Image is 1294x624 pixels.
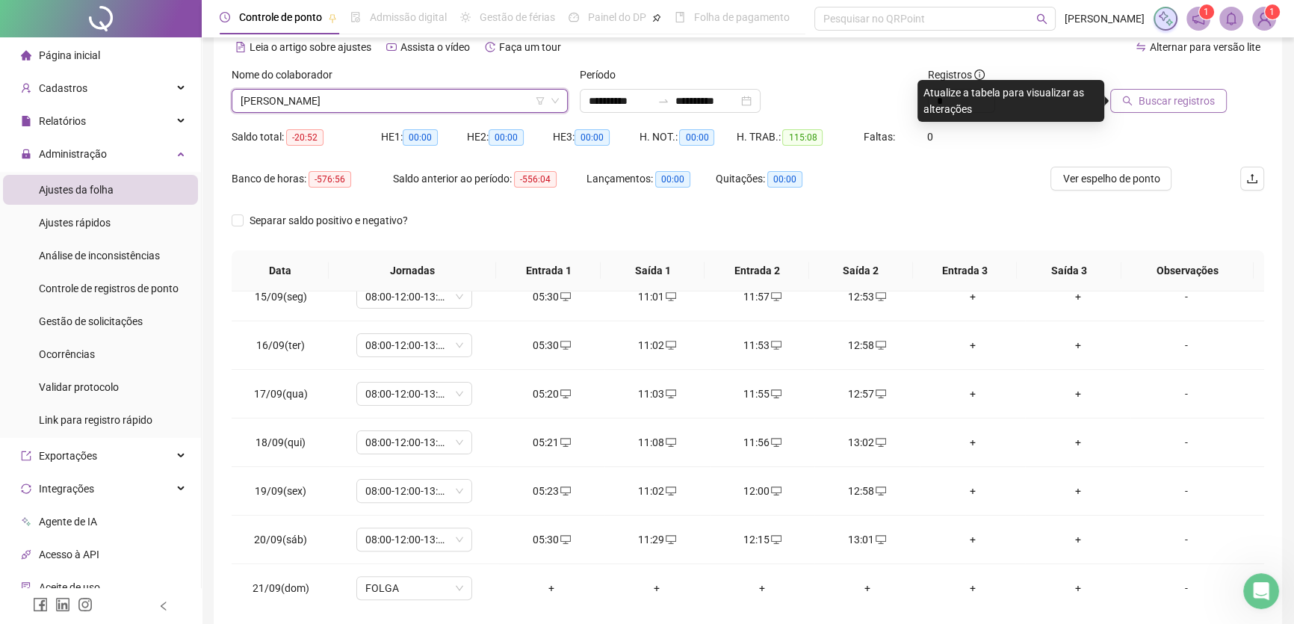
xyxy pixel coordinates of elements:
[664,437,676,448] span: desktop
[932,337,1013,353] div: +
[309,171,351,188] span: -576:56
[39,450,97,462] span: Exportações
[256,436,306,448] span: 18/09(qui)
[1110,89,1227,113] button: Buscar registros
[917,80,1104,122] div: Atualize a tabela para visualizar as alterações
[1142,483,1230,499] div: -
[1017,250,1121,291] th: Saída 3
[1225,12,1238,25] span: bell
[770,340,781,350] span: desktop
[559,437,571,448] span: desktop
[511,531,592,548] div: 05:30
[679,129,714,146] span: 00:00
[39,82,87,94] span: Cadastros
[39,483,94,495] span: Integrações
[365,528,463,551] span: 08:00-12:00-13:00-17:00
[1121,250,1254,291] th: Observações
[826,288,908,305] div: 12:53
[722,483,803,499] div: 12:00
[932,434,1013,451] div: +
[559,389,571,399] span: desktop
[657,95,669,107] span: swap-right
[511,580,592,596] div: +
[536,96,545,105] span: filter
[770,291,781,302] span: desktop
[1243,573,1279,609] iframe: Intercom live chat
[655,171,690,188] span: 00:00
[370,11,447,23] span: Admissão digital
[588,11,646,23] span: Painel do DP
[601,250,705,291] th: Saída 1
[21,149,31,159] span: lock
[232,67,342,83] label: Nome do colaborador
[21,451,31,461] span: export
[874,389,886,399] span: desktop
[569,12,579,22] span: dashboard
[39,348,95,360] span: Ocorrências
[616,386,698,402] div: 11:03
[1037,434,1118,451] div: +
[932,483,1013,499] div: +
[232,170,393,188] div: Banco de horas:
[809,250,913,291] th: Saída 2
[1139,93,1215,109] span: Buscar registros
[328,13,337,22] span: pushpin
[932,386,1013,402] div: +
[616,531,698,548] div: 11:29
[39,148,107,160] span: Administração
[826,386,908,402] div: 12:57
[616,580,698,596] div: +
[1142,434,1230,451] div: -
[239,11,322,23] span: Controle de ponto
[928,67,985,83] span: Registros
[1142,580,1230,596] div: -
[1037,483,1118,499] div: +
[39,549,99,560] span: Acesso à API
[250,41,371,53] span: Leia o artigo sobre ajustes
[235,42,246,52] span: file-text
[253,582,309,594] span: 21/09(dom)
[365,383,463,405] span: 08:00-12:00-13:00-17:00
[489,129,524,146] span: 00:00
[926,131,932,143] span: 0
[722,337,803,353] div: 11:53
[365,285,463,308] span: 08:00-12:00-13:00-17:00
[403,129,438,146] span: 00:00
[722,580,803,596] div: +
[386,42,397,52] span: youtube
[559,534,571,545] span: desktop
[21,484,31,494] span: sync
[39,250,160,262] span: Análise de inconsistências
[254,388,308,400] span: 17/09(qua)
[767,171,802,188] span: 00:00
[78,597,93,612] span: instagram
[575,129,610,146] span: 00:00
[485,42,495,52] span: history
[716,170,845,188] div: Quitações:
[770,389,781,399] span: desktop
[863,131,897,143] span: Faltas:
[1142,288,1230,305] div: -
[480,11,555,23] span: Gestão de férias
[1037,580,1118,596] div: +
[1037,386,1118,402] div: +
[580,67,625,83] label: Período
[256,339,305,351] span: 16/09(ter)
[932,531,1013,548] div: +
[874,437,886,448] span: desktop
[400,41,470,53] span: Assista o vídeo
[874,291,886,302] span: desktop
[511,337,592,353] div: 05:30
[365,480,463,502] span: 08:00-12:00-13:00-17:00
[782,129,823,146] span: 115:08
[770,437,781,448] span: desktop
[616,434,698,451] div: 11:08
[722,531,803,548] div: 12:15
[158,601,169,611] span: left
[39,282,179,294] span: Controle de registros de ponto
[393,170,586,188] div: Saldo anterior ao período:
[586,170,716,188] div: Lançamentos:
[1062,170,1160,187] span: Ver espelho de ponto
[511,483,592,499] div: 05:23
[722,386,803,402] div: 11:55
